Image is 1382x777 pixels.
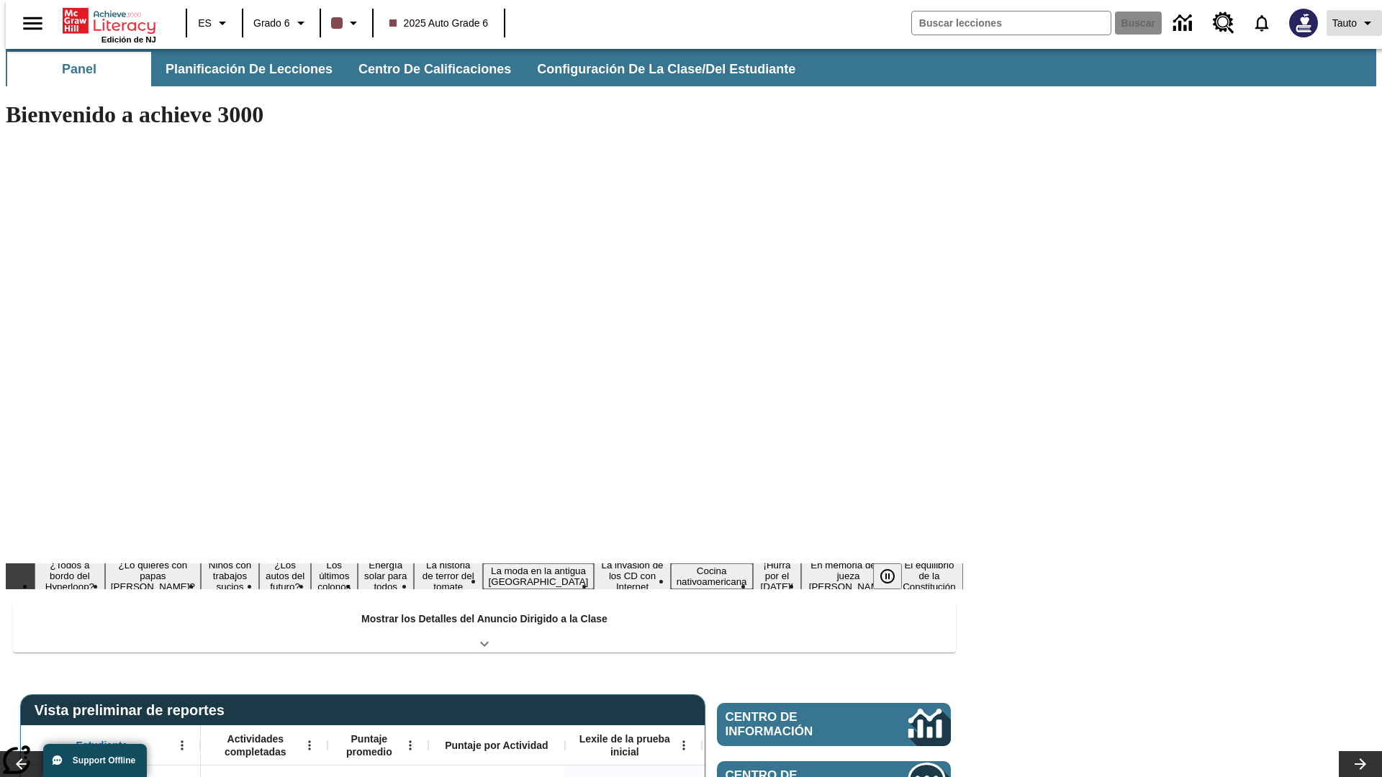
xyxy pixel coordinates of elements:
button: Diapositiva 2 ¿Lo quieres con papas fritas? [105,558,201,594]
button: Planificación de lecciones [154,52,344,86]
button: Escoja un nuevo avatar [1281,4,1327,42]
button: Diapositiva 6 Energía solar para todos [358,558,414,594]
span: Estudiante [76,739,128,752]
button: Diapositiva 10 Cocina nativoamericana [671,563,753,589]
span: Panel [62,61,96,78]
span: Planificación de lecciones [166,61,333,78]
button: Diapositiva 11 ¡Hurra por el Día de la Constitución! [753,558,802,594]
button: Diapositiva 4 ¿Los autos del futuro? [259,558,311,594]
button: Configuración de la clase/del estudiante [525,52,807,86]
button: Pausar [873,563,902,589]
button: Perfil/Configuración [1327,10,1382,36]
button: Lenguaje: ES, Selecciona un idioma [191,10,238,36]
span: Lexile de la prueba inicial [572,732,677,758]
input: Buscar campo [912,12,1111,35]
div: Subbarra de navegación [6,49,1376,86]
span: Puntaje por Actividad [445,739,548,752]
img: Avatar [1289,9,1318,37]
button: Diapositiva 12 En memoria de la jueza O'Connor [801,558,895,594]
h1: Bienvenido a achieve 3000 [6,101,963,128]
button: Panel [7,52,151,86]
button: Carrusel de lecciones, seguir [1339,751,1382,777]
span: Configuración de la clase/del estudiante [537,61,795,78]
div: Subbarra de navegación [6,52,808,86]
button: Abrir menú [299,735,320,756]
button: Diapositiva 9 La invasión de los CD con Internet [594,558,670,594]
button: Grado: Grado 6, Elige un grado [248,10,315,36]
a: Centro de información [717,703,951,746]
a: Centro de información [1165,4,1204,43]
div: Pausar [873,563,916,589]
button: Abrir menú [399,735,421,756]
button: Diapositiva 13 El equilibrio de la Constitución [895,558,963,594]
span: Support Offline [73,755,135,765]
button: Diapositiva 1 ¿Todos a bordo del Hyperloop? [35,558,105,594]
span: Puntaje promedio [335,732,404,758]
span: Centro de calificaciones [358,61,511,78]
span: Tauto [1332,16,1357,31]
span: Edición de NJ [101,35,156,44]
span: 2025 Auto Grade 6 [389,16,489,31]
span: Grado 6 [253,16,290,31]
div: Mostrar los Detalles del Anuncio Dirigido a la Clase [13,603,956,653]
button: Diapositiva 5 Los últimos colonos [311,558,357,594]
button: Support Offline [43,744,147,777]
button: El color de la clase es café oscuro. Cambiar el color de la clase. [325,10,368,36]
button: Diapositiva 3 Niños con trabajos sucios [201,558,259,594]
a: Portada [63,6,156,35]
button: Abrir el menú lateral [12,2,54,45]
span: Actividades completadas [208,732,303,758]
span: Vista preliminar de reportes [35,702,232,719]
button: Centro de calificaciones [347,52,523,86]
div: Portada [63,5,156,44]
button: Abrir menú [171,735,193,756]
p: Mostrar los Detalles del Anuncio Dirigido a la Clase [361,612,608,627]
button: Diapositiva 8 La moda en la antigua Roma [483,563,595,589]
span: ES [198,16,212,31]
button: Abrir menú [673,735,695,756]
a: Notificaciones [1243,4,1281,42]
button: Diapositiva 7 La historia de terror del tomate [414,558,483,594]
a: Centro de recursos, Se abrirá en una pestaña nueva. [1204,4,1243,42]
span: Centro de información [726,710,860,739]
